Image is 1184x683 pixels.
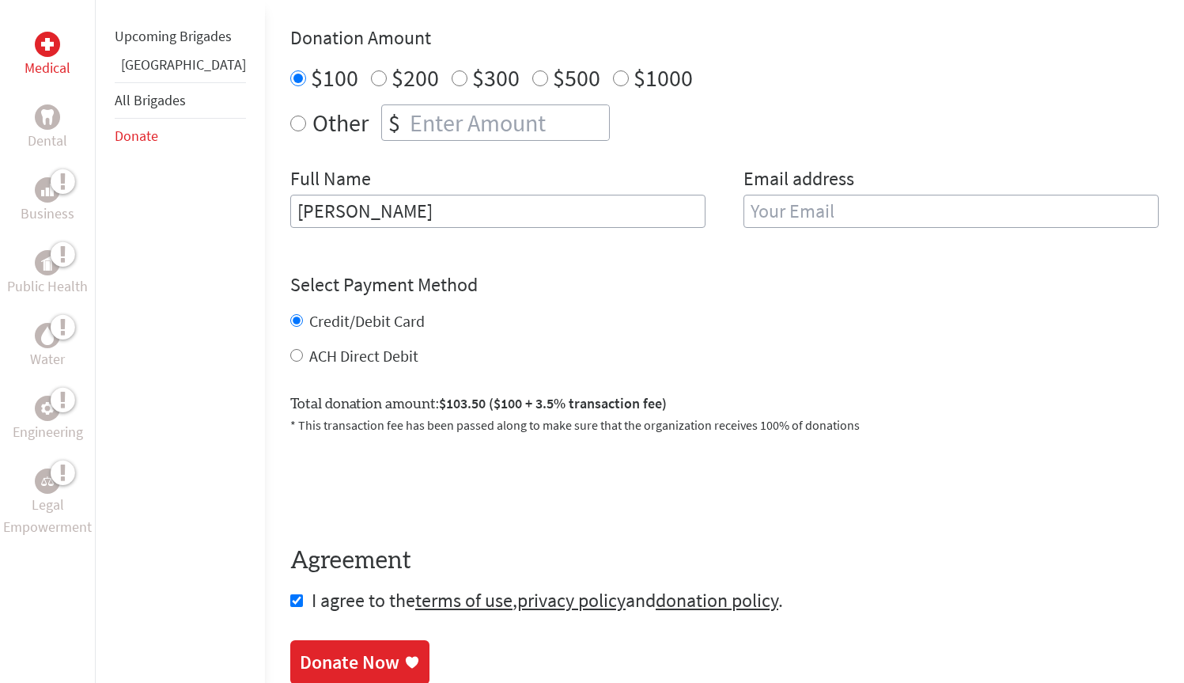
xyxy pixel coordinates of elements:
[13,396,83,443] a: EngineeringEngineering
[311,63,358,93] label: $100
[30,323,65,370] a: WaterWater
[35,177,60,203] div: Business
[35,469,60,494] div: Legal Empowerment
[115,127,158,145] a: Donate
[290,415,1159,434] p: * This transaction fee has been passed along to make sure that the organization receives 100% of ...
[517,588,626,613] a: privacy policy
[392,63,439,93] label: $200
[309,311,425,331] label: Credit/Debit Card
[25,57,70,79] p: Medical
[115,91,186,109] a: All Brigades
[312,588,783,613] span: I agree to the , and .
[30,348,65,370] p: Water
[35,104,60,130] div: Dental
[553,63,600,93] label: $500
[41,109,54,124] img: Dental
[300,650,399,675] div: Donate Now
[25,32,70,79] a: MedicalMedical
[115,19,246,54] li: Upcoming Brigades
[312,104,369,141] label: Other
[3,469,92,538] a: Legal EmpowermentLegal Empowerment
[290,453,531,515] iframe: reCAPTCHA
[35,32,60,57] div: Medical
[41,402,54,415] img: Engineering
[290,272,1159,298] h4: Select Payment Method
[415,588,513,613] a: terms of use
[115,82,246,119] li: All Brigades
[35,250,60,275] div: Public Health
[41,326,54,344] img: Water
[21,203,74,225] p: Business
[7,275,88,298] p: Public Health
[382,105,407,140] div: $
[121,55,246,74] a: [GEOGRAPHIC_DATA]
[3,494,92,538] p: Legal Empowerment
[41,476,54,486] img: Legal Empowerment
[41,184,54,196] img: Business
[472,63,520,93] label: $300
[115,119,246,154] li: Donate
[7,250,88,298] a: Public HealthPublic Health
[35,396,60,421] div: Engineering
[309,346,418,366] label: ACH Direct Debit
[115,27,232,45] a: Upcoming Brigades
[35,323,60,348] div: Water
[634,63,693,93] label: $1000
[41,38,54,51] img: Medical
[115,54,246,82] li: Panama
[290,195,705,228] input: Enter Full Name
[41,255,54,271] img: Public Health
[656,588,778,613] a: donation policy
[290,393,667,415] label: Total donation amount:
[290,166,371,195] label: Full Name
[28,104,67,152] a: DentalDental
[439,394,667,412] span: $103.50 ($100 + 3.5% transaction fee)
[743,166,854,195] label: Email address
[743,195,1159,228] input: Your Email
[28,130,67,152] p: Dental
[290,547,1159,575] h4: Agreement
[21,177,74,225] a: BusinessBusiness
[290,25,1159,51] h4: Donation Amount
[13,421,83,443] p: Engineering
[407,105,609,140] input: Enter Amount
